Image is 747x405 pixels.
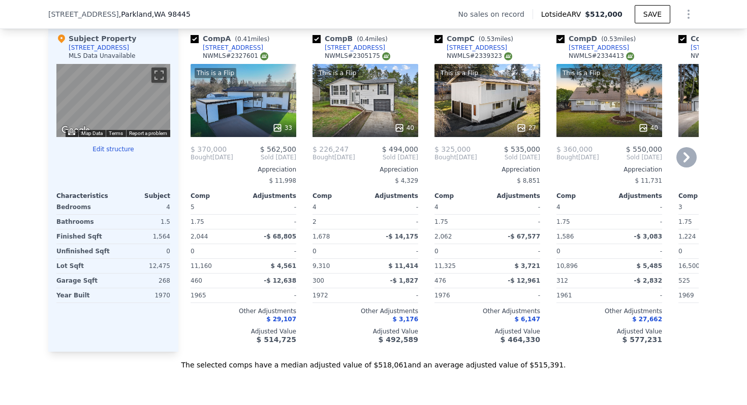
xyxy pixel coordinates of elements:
[191,153,233,161] div: [DATE]
[556,165,662,174] div: Appreciation
[556,44,629,52] a: [STREET_ADDRESS]
[678,288,729,302] div: 1969
[271,262,296,269] span: $ 4,561
[632,316,662,323] span: $ 27,662
[556,277,568,284] span: 312
[325,52,390,60] div: NWMLS # 2305175
[678,248,682,255] span: 0
[556,215,607,229] div: 1.75
[191,44,263,52] a: [STREET_ADDRESS]
[489,244,540,258] div: -
[501,335,540,344] span: $ 464,330
[678,4,699,24] button: Show Options
[109,130,123,136] a: Terms (opens in new tab)
[191,204,195,211] span: 5
[622,335,662,344] span: $ 577,231
[191,165,296,174] div: Appreciation
[191,277,202,284] span: 460
[68,130,75,135] button: Keyboard shortcuts
[434,165,540,174] div: Appreciation
[48,9,119,19] span: [STREET_ADDRESS]
[434,44,507,52] a: [STREET_ADDRESS]
[556,145,593,153] span: $ 360,000
[434,327,540,335] div: Adjusted Value
[313,277,324,284] span: 300
[56,192,113,200] div: Characteristics
[48,352,699,370] div: The selected comps have a median adjusted value of $518,061 and an average adjusted value of $515...
[434,262,456,269] span: 11,325
[231,36,273,43] span: ( miles)
[257,335,296,344] span: $ 514,725
[569,44,629,52] div: [STREET_ADDRESS]
[56,244,111,258] div: Unfinished Sqft
[434,277,446,284] span: 476
[678,262,700,269] span: 16,500
[313,153,355,161] div: [DATE]
[487,192,540,200] div: Adjustments
[191,307,296,315] div: Other Adjustments
[203,44,263,52] div: [STREET_ADDRESS]
[191,153,212,161] span: Bought
[393,316,418,323] span: $ 3,176
[634,233,662,240] span: -$ 3,083
[313,33,392,44] div: Comp B
[113,192,170,200] div: Subject
[638,123,658,133] div: 40
[475,36,517,43] span: ( miles)
[447,44,507,52] div: [STREET_ADDRESS]
[56,215,111,229] div: Bathrooms
[313,262,330,269] span: 9,310
[367,244,418,258] div: -
[313,288,363,302] div: 1972
[313,233,330,240] span: 1,678
[611,215,662,229] div: -
[313,44,385,52] a: [STREET_ADDRESS]
[56,64,170,137] div: Map
[245,215,296,229] div: -
[115,288,170,302] div: 1970
[56,64,170,137] div: Street View
[489,288,540,302] div: -
[611,244,662,258] div: -
[56,259,111,273] div: Lot Sqft
[637,262,662,269] span: $ 5,485
[313,327,418,335] div: Adjusted Value
[203,52,268,60] div: NWMLS # 2327601
[556,327,662,335] div: Adjusted Value
[237,36,251,43] span: 0.41
[367,215,418,229] div: -
[626,52,634,60] img: NWMLS Logo
[313,248,317,255] span: 0
[56,200,111,214] div: Bedrooms
[115,215,170,229] div: 1.5
[561,68,602,78] div: This is a Flip
[245,244,296,258] div: -
[115,229,170,244] div: 1,564
[272,123,292,133] div: 33
[243,192,296,200] div: Adjustments
[678,204,682,211] span: 3
[59,124,92,137] a: Open this area in Google Maps (opens a new window)
[81,130,103,137] button: Map Data
[260,145,296,153] span: $ 562,500
[678,233,696,240] span: 1,224
[434,288,485,302] div: 1976
[556,33,640,44] div: Comp D
[434,153,477,161] div: [DATE]
[515,262,540,269] span: $ 3,721
[69,44,129,52] div: [STREET_ADDRESS]
[516,123,536,133] div: 27
[569,52,634,60] div: NWMLS # 2334413
[504,145,540,153] span: $ 535,000
[508,277,540,284] span: -$ 12,961
[269,177,296,184] span: $ 11,998
[434,215,485,229] div: 1.75
[556,288,607,302] div: 1961
[69,52,136,60] div: MLS Data Unavailable
[313,307,418,315] div: Other Adjustments
[355,153,418,161] span: Sold [DATE]
[556,153,599,161] div: [DATE]
[382,52,390,60] img: NWMLS Logo
[434,307,540,315] div: Other Adjustments
[394,123,414,133] div: 40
